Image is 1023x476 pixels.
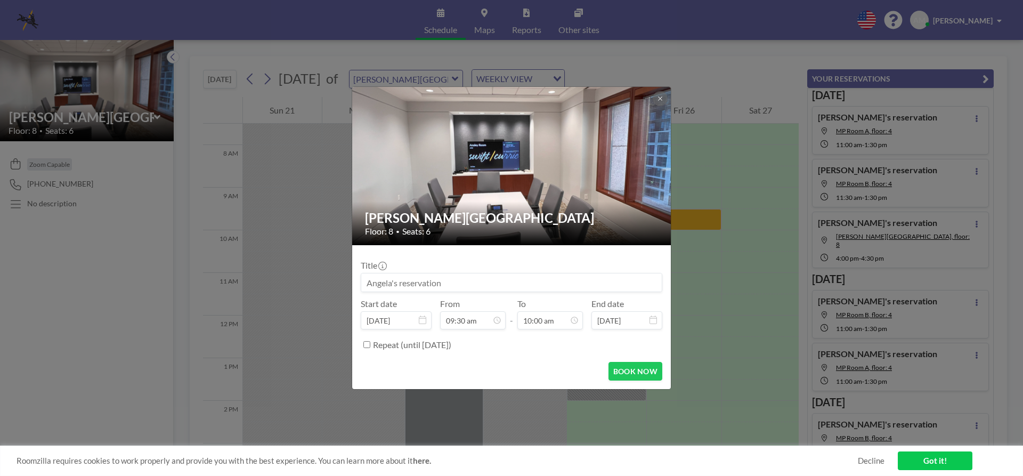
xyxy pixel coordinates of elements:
[17,456,858,466] span: Roomzilla requires cookies to work properly and provide you with the best experience. You can lea...
[591,298,624,309] label: End date
[517,298,526,309] label: To
[608,362,662,381] button: BOOK NOW
[396,228,400,236] span: •
[365,210,659,226] h2: [PERSON_NAME][GEOGRAPHIC_DATA]
[365,226,393,237] span: Floor: 8
[361,273,662,292] input: Angela's reservation
[898,451,972,470] a: Got it!
[402,226,431,237] span: Seats: 6
[440,298,460,309] label: From
[858,456,884,466] a: Decline
[361,260,386,271] label: Title
[361,298,397,309] label: Start date
[373,340,451,350] label: Repeat (until [DATE])
[352,46,672,286] img: 537.png
[413,456,431,465] a: here.
[510,302,513,326] span: -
